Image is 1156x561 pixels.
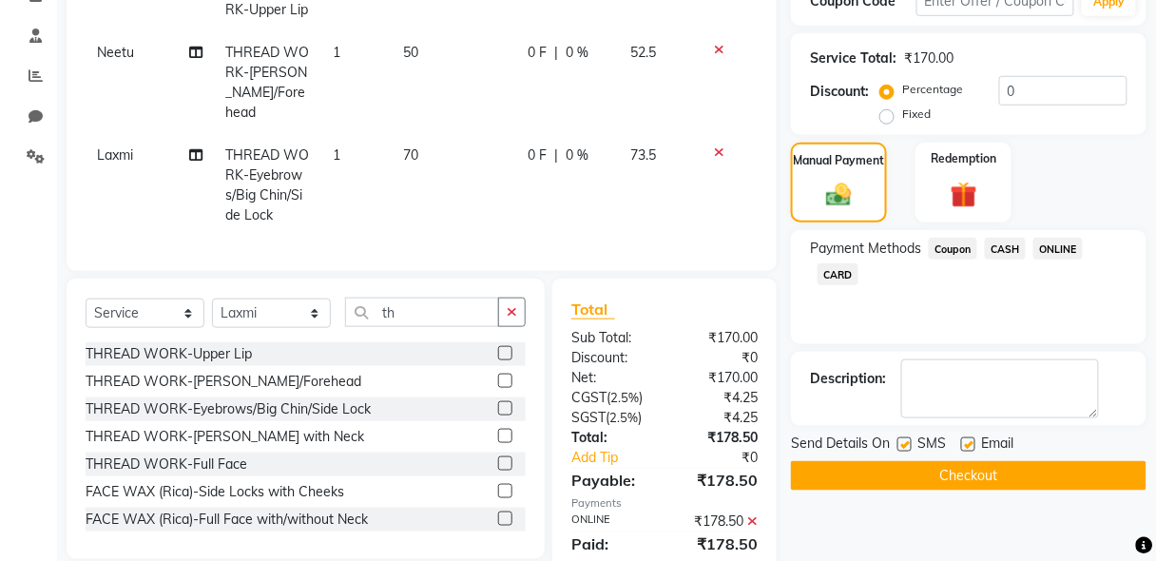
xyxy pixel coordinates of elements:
[571,300,615,319] span: Total
[931,150,996,167] label: Redemption
[819,181,859,209] img: _cash.svg
[86,427,364,447] div: THREAD WORK-[PERSON_NAME] with Neck
[942,179,986,212] img: _gift.svg
[665,512,772,532] div: ₹178.50
[97,44,134,61] span: Neetu
[902,106,931,123] label: Fixed
[609,410,638,425] span: 2.5%
[818,263,858,285] span: CARD
[225,146,309,223] span: THREAD WORK-Eyebrows/Big Chin/Side Lock
[554,145,558,165] span: |
[404,146,419,164] span: 70
[810,82,869,102] div: Discount:
[557,408,665,428] div: ( )
[631,146,657,164] span: 73.5
[345,298,499,327] input: Search or Scan
[528,43,547,63] span: 0 F
[981,434,1013,457] span: Email
[86,344,252,364] div: THREAD WORK-Upper Lip
[665,408,772,428] div: ₹4.25
[528,145,547,165] span: 0 F
[683,448,772,468] div: ₹0
[225,44,309,121] span: THREAD WORK-[PERSON_NAME]/Forehead
[86,399,371,419] div: THREAD WORK-Eyebrows/Big Chin/Side Lock
[566,145,588,165] span: 0 %
[557,368,665,388] div: Net:
[557,428,665,448] div: Total:
[794,152,885,169] label: Manual Payment
[557,512,665,532] div: ONLINE
[665,388,772,408] div: ₹4.25
[557,348,665,368] div: Discount:
[810,48,896,68] div: Service Total:
[665,469,772,492] div: ₹178.50
[810,239,921,259] span: Payment Methods
[554,43,558,63] span: |
[665,532,772,555] div: ₹178.50
[557,469,665,492] div: Payable:
[665,348,772,368] div: ₹0
[333,146,340,164] span: 1
[904,48,954,68] div: ₹170.00
[917,434,946,457] span: SMS
[566,43,588,63] span: 0 %
[97,146,133,164] span: Laxmi
[1033,238,1083,260] span: ONLINE
[557,328,665,348] div: Sub Total:
[86,482,344,502] div: FACE WAX (Rica)-Side Locks with Cheeks
[665,328,772,348] div: ₹170.00
[791,434,890,457] span: Send Details On
[571,389,607,406] span: CGST
[557,532,665,555] div: Paid:
[985,238,1026,260] span: CASH
[610,390,639,405] span: 2.5%
[902,81,963,98] label: Percentage
[404,44,419,61] span: 50
[571,495,758,512] div: Payments
[86,510,368,530] div: FACE WAX (Rica)-Full Face with/without Neck
[631,44,657,61] span: 52.5
[665,428,772,448] div: ₹178.50
[86,372,361,392] div: THREAD WORK-[PERSON_NAME]/Forehead
[571,409,606,426] span: SGST
[86,455,247,474] div: THREAD WORK-Full Face
[810,369,886,389] div: Description:
[665,368,772,388] div: ₹170.00
[333,44,340,61] span: 1
[791,461,1146,491] button: Checkout
[557,388,665,408] div: ( )
[557,448,683,468] a: Add Tip
[929,238,977,260] span: Coupon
